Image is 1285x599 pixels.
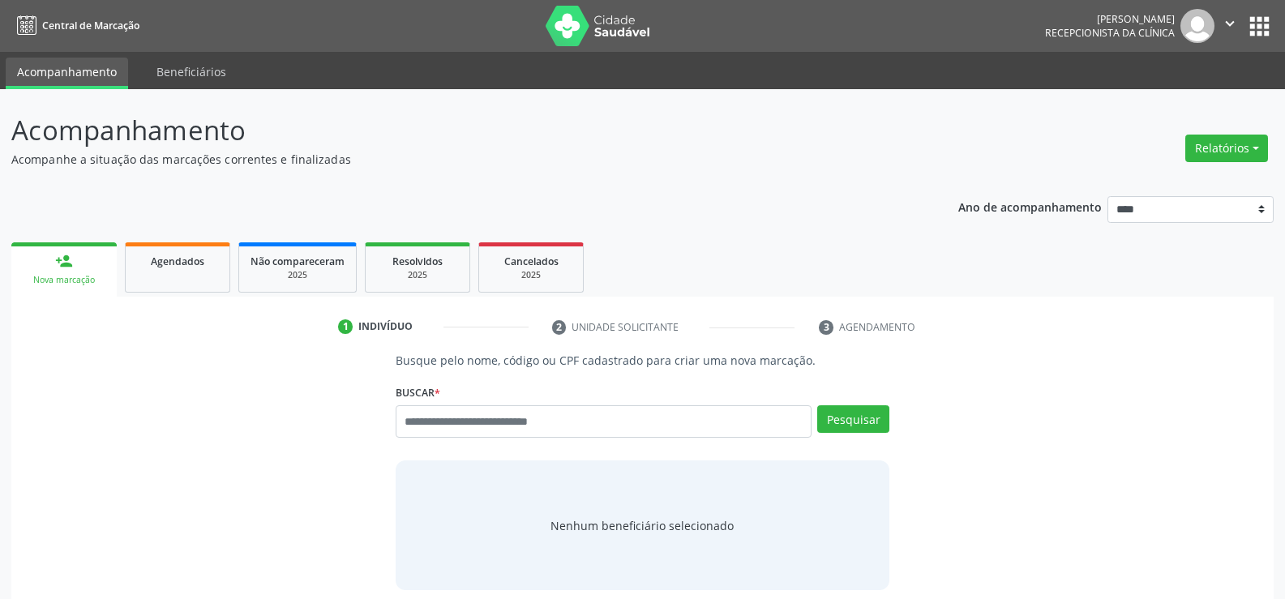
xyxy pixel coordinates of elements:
[504,255,559,268] span: Cancelados
[11,151,895,168] p: Acompanhe a situação das marcações correntes e finalizadas
[550,517,734,534] span: Nenhum beneficiário selecionado
[23,274,105,286] div: Nova marcação
[490,269,572,281] div: 2025
[1185,135,1268,162] button: Relatórios
[151,255,204,268] span: Agendados
[145,58,238,86] a: Beneficiários
[42,19,139,32] span: Central de Marcação
[338,319,353,334] div: 1
[1245,12,1274,41] button: apps
[1221,15,1239,32] i: 
[396,380,440,405] label: Buscar
[958,196,1102,216] p: Ano de acompanhamento
[251,269,345,281] div: 2025
[396,352,889,369] p: Busque pelo nome, código ou CPF cadastrado para criar uma nova marcação.
[1214,9,1245,43] button: 
[1180,9,1214,43] img: img
[1045,12,1175,26] div: [PERSON_NAME]
[55,252,73,270] div: person_add
[251,255,345,268] span: Não compareceram
[1045,26,1175,40] span: Recepcionista da clínica
[817,405,889,433] button: Pesquisar
[6,58,128,89] a: Acompanhamento
[11,110,895,151] p: Acompanhamento
[392,255,443,268] span: Resolvidos
[377,269,458,281] div: 2025
[11,12,139,39] a: Central de Marcação
[358,319,413,334] div: Indivíduo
